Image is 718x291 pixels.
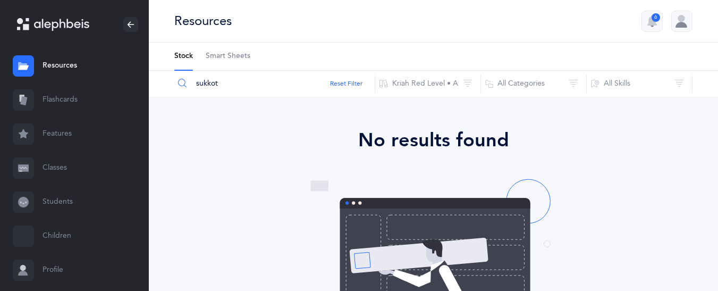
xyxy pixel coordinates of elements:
button: All Categories [480,71,587,96]
div: No results found [179,126,688,155]
div: 6 [652,13,660,22]
button: Kriah Red Level • A [375,71,481,96]
button: Reset Filter [330,79,362,88]
button: All Skills [586,71,692,96]
span: Smart Sheets [206,51,250,62]
input: Search Resources [174,71,375,96]
button: 6 [641,11,663,32]
div: Resources [174,12,232,30]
